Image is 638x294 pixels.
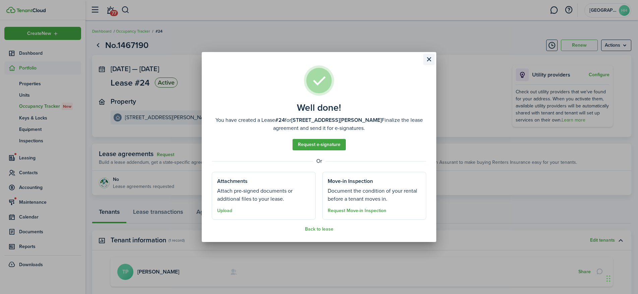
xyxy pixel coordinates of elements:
a: Request e-signature [293,139,346,150]
iframe: Chat Widget [604,262,638,294]
well-done-section-title: Attachments [217,177,248,185]
well-done-section-description: Document the condition of your rental before a tenant moves in. [328,187,421,203]
button: Back to lease [305,227,333,232]
button: Upload [217,208,232,213]
well-done-description: You have created a Lease for Finalize the lease agreement and send it for e-signatures. [212,116,426,132]
well-done-title: Well done! [297,102,341,113]
well-done-section-title: Move-in Inspection [328,177,373,185]
button: Close modal [423,54,435,65]
well-done-separator: Or [212,157,426,165]
well-done-section-description: Attach pre-signed documents or additional files to your lease. [217,187,310,203]
button: Request Move-in Inspection [328,208,386,213]
div: Drag [607,268,611,289]
b: #24 [275,116,285,124]
b: [STREET_ADDRESS][PERSON_NAME] [291,116,382,124]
